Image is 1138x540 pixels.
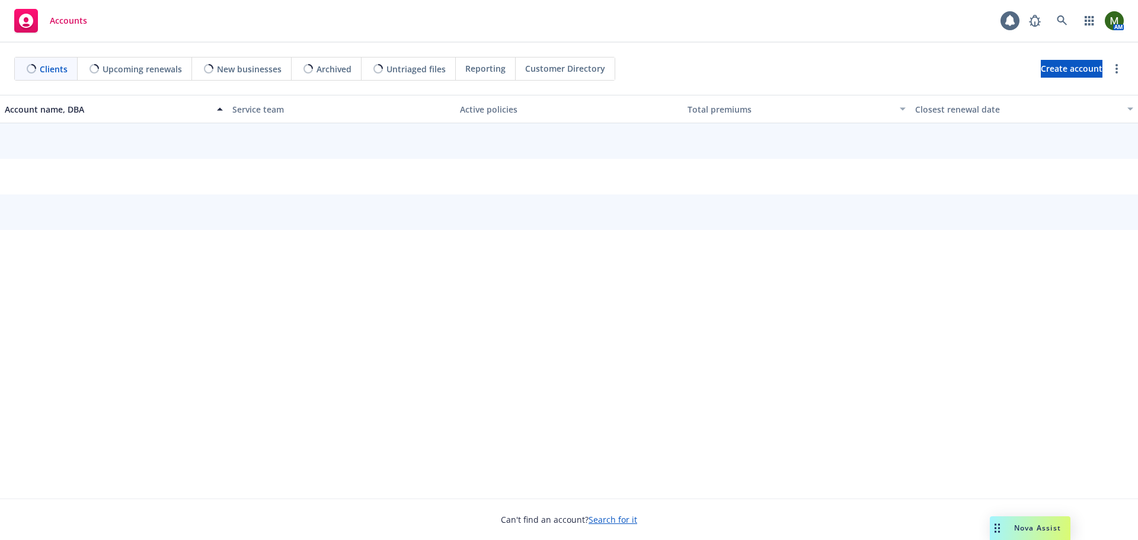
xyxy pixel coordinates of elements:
[683,95,910,123] button: Total premiums
[1050,9,1074,33] a: Search
[9,4,92,37] a: Accounts
[5,103,210,116] div: Account name, DBA
[386,63,446,75] span: Untriaged files
[455,95,683,123] button: Active policies
[688,103,893,116] div: Total premiums
[1105,11,1124,30] img: photo
[217,63,282,75] span: New businesses
[460,103,678,116] div: Active policies
[1041,57,1102,80] span: Create account
[1041,60,1102,78] a: Create account
[501,513,637,526] span: Can't find an account?
[910,95,1138,123] button: Closest renewal date
[317,63,351,75] span: Archived
[589,514,637,525] a: Search for it
[1110,62,1124,76] a: more
[103,63,182,75] span: Upcoming renewals
[990,516,1005,540] div: Drag to move
[50,16,87,25] span: Accounts
[1014,523,1061,533] span: Nova Assist
[1023,9,1047,33] a: Report a Bug
[465,62,506,75] span: Reporting
[228,95,455,123] button: Service team
[40,63,68,75] span: Clients
[1078,9,1101,33] a: Switch app
[990,516,1070,540] button: Nova Assist
[525,62,605,75] span: Customer Directory
[915,103,1120,116] div: Closest renewal date
[232,103,450,116] div: Service team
